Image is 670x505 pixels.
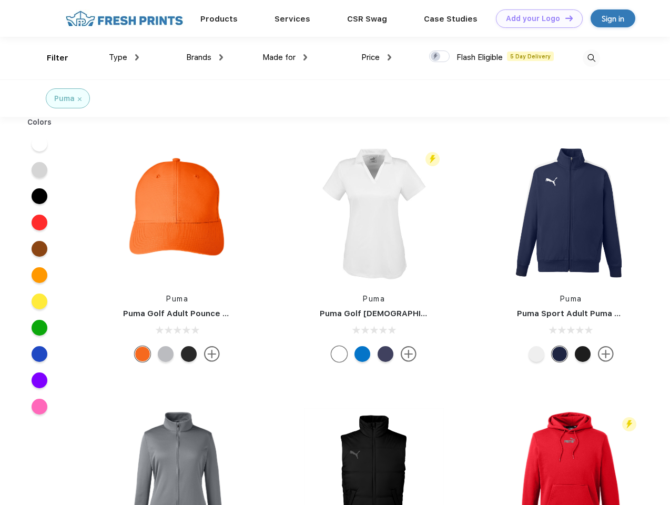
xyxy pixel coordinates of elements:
a: Puma [166,295,188,303]
div: Puma Black [181,346,197,362]
img: flash_active_toggle.svg [425,152,440,166]
img: dropdown.png [219,54,223,60]
a: Puma [560,295,582,303]
span: Made for [262,53,296,62]
div: Vibrant Orange [135,346,150,362]
img: dropdown.png [135,54,139,60]
img: func=resize&h=266 [107,143,247,283]
a: Puma Golf Adult Pounce Adjustable Cap [123,309,284,318]
div: Lapis Blue [354,346,370,362]
div: Quarry [158,346,174,362]
div: Puma [54,93,75,104]
img: func=resize&h=266 [501,143,641,283]
span: Brands [186,53,211,62]
div: Puma Black [575,346,591,362]
div: Filter [47,52,68,64]
span: 5 Day Delivery [507,52,554,61]
div: Sign in [602,13,624,25]
div: Peacoat [378,346,393,362]
div: Bright White [331,346,347,362]
img: desktop_search.svg [583,49,600,67]
img: more.svg [401,346,417,362]
span: Price [361,53,380,62]
img: flash_active_toggle.svg [622,417,636,431]
div: White and Quiet Shade [529,346,544,362]
img: fo%20logo%202.webp [63,9,186,28]
img: dropdown.png [303,54,307,60]
a: Sign in [591,9,635,27]
a: CSR Swag [347,14,387,24]
div: Peacoat [552,346,567,362]
img: dropdown.png [388,54,391,60]
img: more.svg [598,346,614,362]
a: Services [275,14,310,24]
a: Puma Golf [DEMOGRAPHIC_DATA]' Icon Golf Polo [320,309,515,318]
a: Products [200,14,238,24]
a: Puma [363,295,385,303]
img: DT [565,15,573,21]
div: Colors [19,117,60,128]
div: Add your Logo [506,14,560,23]
img: more.svg [204,346,220,362]
img: filter_cancel.svg [78,97,82,101]
span: Flash Eligible [456,53,503,62]
img: func=resize&h=266 [304,143,444,283]
span: Type [109,53,127,62]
